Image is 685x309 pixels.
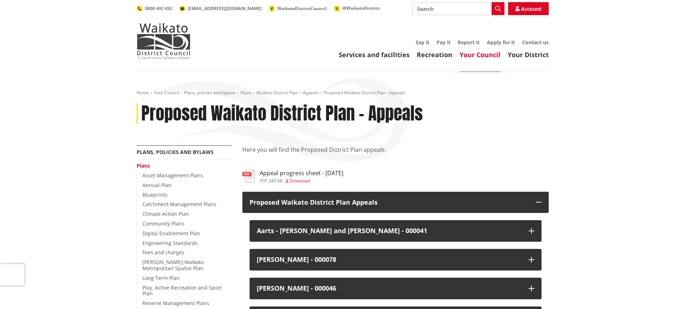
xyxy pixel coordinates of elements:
[487,39,515,46] a: Apply for it
[137,23,191,59] img: Waikato District Council - Te Kaunihera aa Takiwaa o Waikato
[250,249,542,271] button: [PERSON_NAME] - 000078
[342,5,380,11] span: @WaikatoDistrict
[508,2,549,15] a: Account
[257,227,521,235] div: Aarts - [PERSON_NAME] and [PERSON_NAME] - 000041
[458,39,480,46] a: Report it
[137,149,214,155] a: Plans, policies and bylaws
[242,192,549,213] button: Proposed Waikato District Plan Appeals
[250,199,529,206] p: Proposed Waikato District Plan Appeals
[142,259,204,272] a: [PERSON_NAME]-Waikato Metropolitan Spatial Plan
[137,90,549,96] nav: breadcrumb
[260,179,343,183] div: ,
[277,5,327,12] span: WaikatoDistrictCouncil
[652,279,678,305] iframe: Messenger Launcher
[250,220,542,242] button: Aarts - [PERSON_NAME] and [PERSON_NAME] - 000041
[303,90,319,96] a: Appeals
[142,300,209,306] a: Reserve Management Plans
[242,170,255,182] img: document-pdf.svg
[339,50,410,59] a: Services and facilities
[242,170,343,183] a: Appeal progress sheet - [DATE] pdf,280 KB Download
[508,50,549,59] a: Your District
[412,2,504,15] input: Search input
[142,249,184,256] a: Fees and charges
[257,285,521,292] div: [PERSON_NAME] - 000046
[142,230,200,237] a: Digital Enablement Plan
[142,284,222,297] a: Play, Active Recreation and Sport Plan
[460,50,501,59] a: Your Council
[256,90,298,96] a: Waikato District Plan
[142,240,198,246] a: Engineering Standards
[522,39,549,46] a: Contact us
[242,145,549,163] p: Here you will find the Proposed District Plan appeals.
[142,274,180,281] a: Long Term Plan
[269,5,327,12] a: WaikatoDistrictCouncil
[137,5,172,12] a: 0800 492 452
[142,182,172,188] a: Annual Plan
[142,210,189,217] a: Climate Action Plan
[141,103,423,124] h1: Proposed Waikato District Plan - Appeals
[188,5,262,12] span: [EMAIL_ADDRESS][DOMAIN_NAME]
[137,90,149,96] a: Home
[257,256,521,263] div: [PERSON_NAME] - 000078
[142,201,216,208] a: Catchment Management Plans
[324,90,405,96] span: Proposed Waikato District Plan - Appeals
[145,5,172,12] span: 0800 492 452
[142,191,168,198] a: Blueprints
[260,170,343,177] h3: Appeal progress sheet - [DATE]
[250,278,542,299] button: [PERSON_NAME] - 000046
[241,90,251,96] a: Plans
[179,5,262,12] a: [EMAIL_ADDRESS][DOMAIN_NAME]
[260,178,268,184] span: pdf
[137,162,150,169] a: Plans
[437,39,451,46] a: Pay it
[142,172,203,179] a: Asset Management Plans
[142,220,184,227] a: Community Plans
[184,90,236,96] a: Plans, policies and bylaws
[290,178,310,184] span: Download
[334,5,380,11] a: @WaikatoDistrict
[154,90,179,96] a: Your Council
[417,50,452,59] a: Recreation
[416,39,429,46] a: Say it
[269,178,283,184] span: 280 KB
